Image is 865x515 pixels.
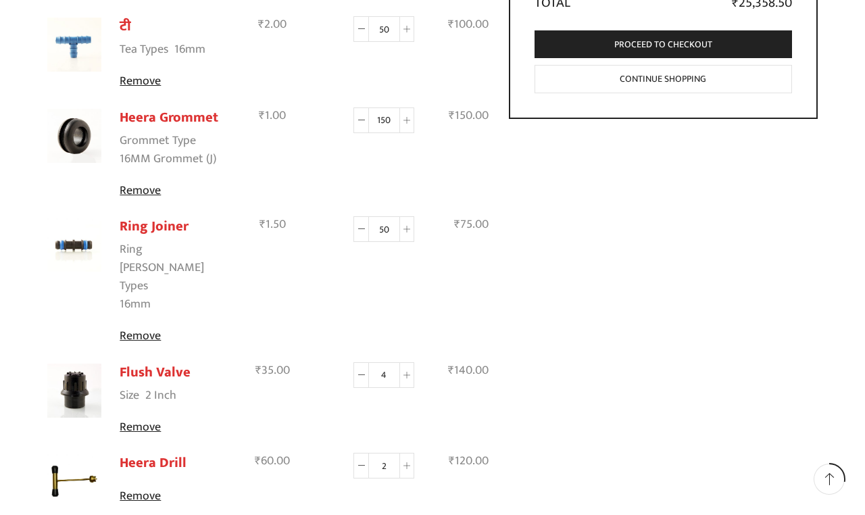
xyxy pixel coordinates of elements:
[47,109,101,163] img: Heera Grommet
[47,454,101,508] img: Heera Drill
[454,214,460,235] span: ₹
[47,218,101,272] img: Ring Joiner
[47,364,101,418] img: Flush valve
[449,451,489,471] bdi: 120.00
[47,18,101,72] img: Reducer Tee For Drip Lateral
[120,327,229,345] a: Remove
[120,106,218,129] a: Heera Grommet
[259,105,286,126] bdi: 1.00
[449,105,489,126] bdi: 150.00
[258,14,287,34] bdi: 2.00
[255,360,262,381] span: ₹
[120,296,151,314] p: 16mm
[120,182,229,200] a: Remove
[448,14,489,34] bdi: 100.00
[535,65,793,94] a: Continue shopping
[120,418,229,437] a: Remove
[120,15,131,38] a: टी
[120,151,216,168] p: 16MM Grommet (J)
[369,216,399,242] input: Product quantity
[369,453,399,479] input: Product quantity
[259,105,265,126] span: ₹
[535,30,793,58] a: Proceed to checkout
[120,487,229,506] a: Remove
[369,16,399,42] input: Product quantity
[120,387,139,405] dt: Size
[369,107,399,133] input: Product quantity
[120,451,187,474] a: Heera Drill
[259,214,266,235] span: ₹
[454,214,489,235] bdi: 75.00
[255,360,290,381] bdi: 35.00
[258,14,264,34] span: ₹
[120,72,229,91] a: Remove
[449,451,455,471] span: ₹
[255,451,290,471] bdi: 60.00
[448,14,454,34] span: ₹
[120,215,189,238] a: Ring Joiner
[369,362,399,388] input: Product quantity
[449,105,455,126] span: ₹
[120,241,226,295] dt: Ring [PERSON_NAME] Types
[120,361,191,384] a: Flush Valve
[145,387,176,405] p: 2 Inch
[448,360,489,381] bdi: 140.00
[174,41,205,59] p: 16mm
[448,360,454,381] span: ₹
[120,132,196,150] dt: Grommet Type
[255,451,261,471] span: ₹
[259,214,286,235] bdi: 1.50
[120,41,168,59] dt: Tea Types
